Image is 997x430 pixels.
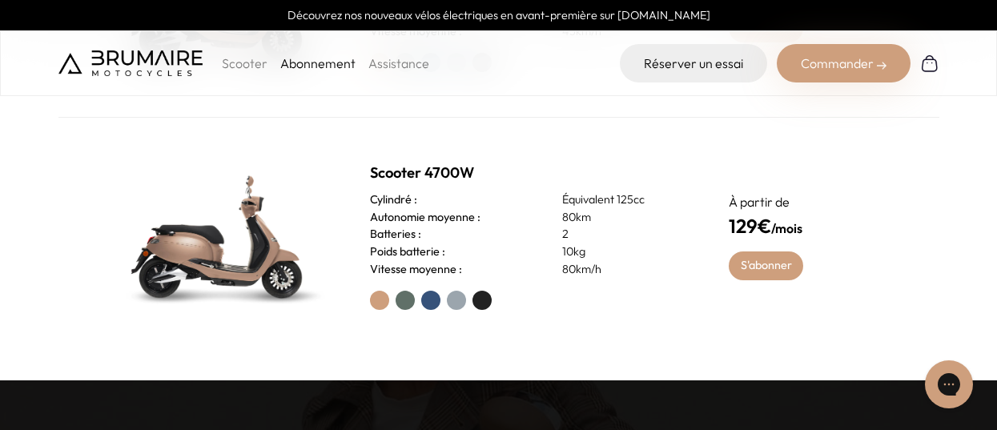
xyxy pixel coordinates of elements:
p: Scooter [222,54,267,73]
img: Scooter Brumaire vert [108,156,332,316]
p: Équivalent 125cc [562,191,690,209]
a: Réserver un essai [620,44,767,82]
p: À partir de [729,192,889,211]
div: Commander [777,44,911,82]
a: S'abonner [729,251,803,280]
h3: Autonomie moyenne : [370,209,480,227]
p: 10kg [562,243,690,261]
h2: Scooter 4700W [370,162,690,184]
iframe: Gorgias live chat messenger [917,355,981,414]
h3: Poids batterie : [370,243,445,261]
h3: Cylindré : [370,191,417,209]
h4: /mois [729,211,889,240]
p: 80km [562,209,690,227]
p: 2 [562,226,690,243]
h3: Batteries : [370,226,421,243]
img: Panier [920,54,939,73]
h3: Vitesse moyenne : [370,261,462,279]
p: 80km/h [562,261,690,279]
img: Brumaire Motocycles [58,50,203,76]
a: Abonnement [280,55,356,71]
a: Assistance [368,55,429,71]
span: 129€ [729,214,771,238]
img: right-arrow-2.png [877,61,886,70]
